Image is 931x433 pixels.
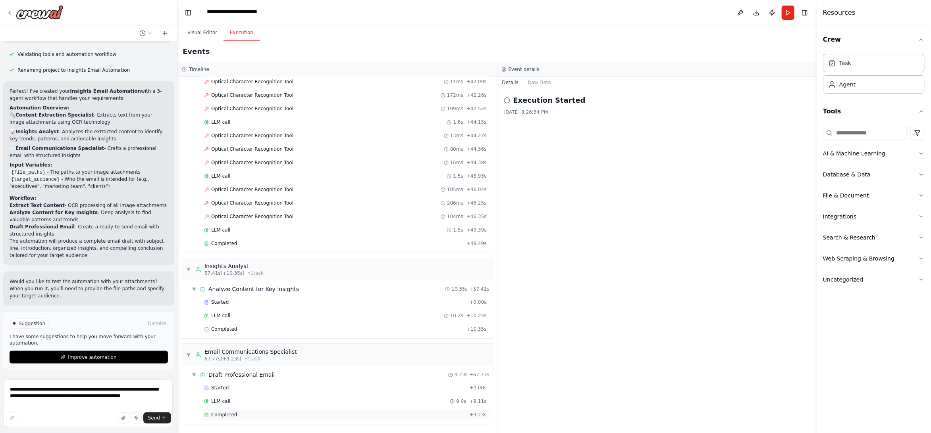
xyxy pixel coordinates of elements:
span: 67.77s (+9.23s) [204,356,241,362]
p: The automation will produce a complete email draft with subject line, introduction, organized ins... [10,238,168,259]
li: - Deep analysis to find valuable patterns and trends [10,209,168,223]
span: + 42.54s [466,105,487,112]
strong: Workflow: [10,195,37,201]
span: Renaming project to Insights Email Automation [17,67,130,73]
span: 1.5s [453,173,463,179]
span: + 42.09s [466,79,487,85]
span: 10.2s [450,312,463,319]
span: Optical Character Recognition Tool [211,79,293,85]
button: Tools [823,100,925,123]
button: Database & Data [823,164,925,185]
span: 206ms [447,200,463,206]
strong: Email Communications Specialist [15,146,104,151]
span: 172ms [447,92,463,98]
h2: Execution Started [513,95,586,106]
p: 🔍 - Extracts text from your image attachments using OCR technology [10,111,168,126]
button: File & Document [823,185,925,206]
span: Started [211,385,229,391]
span: + 44.27s [466,132,487,139]
span: 109ms [447,105,463,112]
span: LLM call [211,119,230,125]
div: Task [839,59,851,67]
span: • 1 task [248,270,264,276]
code: {target_audience} [10,176,61,183]
strong: Automation Overview: [10,105,69,111]
div: File & Document [823,192,869,199]
div: Uncategorized [823,276,863,284]
span: Analyze Content for Key Insights [208,285,299,293]
span: 13ms [450,132,463,139]
button: Visual Editor [181,25,224,41]
span: Optical Character Recognition Tool [211,186,293,193]
span: LLM call [211,173,230,179]
span: ▼ [186,352,191,358]
button: Execution [224,25,260,41]
span: + 9.23s [469,412,486,418]
button: Click to speak your automation idea [131,412,142,423]
span: + 44.15s [466,119,487,125]
span: ▼ [192,372,197,378]
span: Completed [211,326,237,332]
strong: Draft Professional Email [10,224,75,230]
img: Logo [16,5,64,19]
div: Integrations [823,213,856,220]
code: {file_paths} [10,169,47,176]
div: Email Communications Specialist [204,348,297,356]
span: Improve automation [68,354,116,360]
div: Agent [839,80,856,88]
li: - Create a ready-to-send email with structured insights [10,223,168,238]
p: 📊 - Analyzes the extracted content to identify key trends, patterns, and actionable insights [10,128,168,142]
span: LLM call [211,312,230,319]
span: + 42.26s [466,92,487,98]
span: + 0.00s [469,385,486,391]
span: 57.41s (+10.35s) [204,270,245,276]
button: Improve automation [10,351,168,364]
div: Insights Analyst [204,262,264,270]
span: ▼ [192,286,197,292]
li: - OCR processing of all image attachments [10,202,168,209]
span: + 10.25s [466,312,487,319]
h4: Resources [823,8,856,17]
button: Send [143,412,171,423]
button: Crew [823,29,925,51]
span: 105ms [447,186,463,193]
strong: Input Variables: [10,162,52,168]
div: AI & Machine Learning [823,149,885,157]
span: 10.35s [451,286,468,292]
span: 9.23s [455,372,468,378]
button: Details [497,77,524,88]
span: Suggestion [19,320,45,327]
span: 104ms [447,213,463,220]
span: + 45.93s [466,173,487,179]
div: Web Scraping & Browsing [823,255,894,262]
h3: Timeline [189,66,209,73]
span: 9.0s [456,398,466,404]
button: Dismiss [146,320,168,328]
p: ✉️ - Crafts a professional email with structured insights [10,145,168,159]
span: Started [211,299,229,305]
p: Perfect! I've created your with a 3-agent workflow that handles your requirements: [10,88,168,102]
div: Search & Research [823,234,875,241]
strong: Insights Email Automation [70,88,141,94]
span: + 44.36s [466,146,487,152]
span: Optical Character Recognition Tool [211,146,293,152]
button: Web Scraping & Browsing [823,248,925,269]
span: Optical Character Recognition Tool [211,92,293,98]
button: Integrations [823,206,925,227]
span: + 49.39s [466,227,487,233]
span: + 10.35s [466,326,487,332]
span: + 44.38s [466,159,487,166]
span: Optical Character Recognition Tool [211,213,293,220]
span: + 0.00s [469,299,486,305]
span: Validating tools and automation workflow [17,51,116,57]
button: Improve this prompt [6,412,17,423]
p: I have some suggestions to help you move forward with your automation. [10,333,168,346]
button: Hide left sidebar [183,7,194,18]
span: • 1 task [245,356,260,362]
div: Tools [823,123,925,297]
span: LLM call [211,398,230,404]
button: Uncategorized [823,269,925,290]
button: Search & Research [823,227,925,248]
strong: Analyze Content for Key Insights [10,210,98,215]
span: ▼ [186,266,191,272]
